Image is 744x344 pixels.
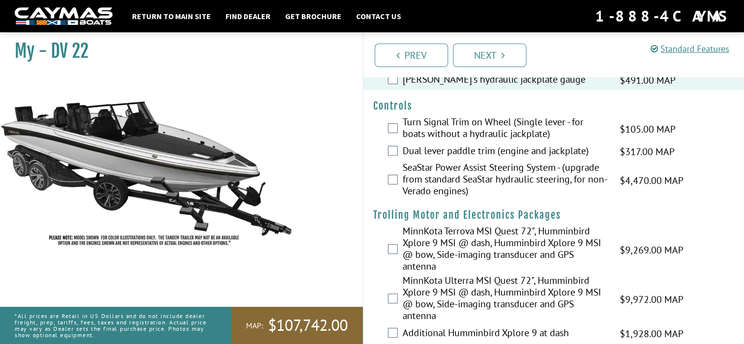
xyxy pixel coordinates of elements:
[246,321,263,331] span: MAP:
[620,292,683,307] span: $9,972.00 MAP
[403,116,608,142] label: Turn Signal Trim on Wheel (Single lever - for boats without a hydraulic jackplate)
[375,44,448,67] a: Prev
[373,100,735,112] h4: Controls
[620,144,675,159] span: $317.00 MAP
[127,10,216,23] a: Return to main site
[620,173,683,188] span: $4,470.00 MAP
[15,40,338,62] h1: My - DV 22
[221,10,275,23] a: Find Dealer
[231,307,362,344] a: MAP:$107,742.00
[268,315,348,336] span: $107,742.00
[15,308,209,344] p: *All prices are Retail in US Dollars and do not include dealer freight, prep, tariffs, fees, taxe...
[620,73,676,88] span: $491.00 MAP
[403,327,608,341] label: Additional Humminbird Xplore 9 at dash
[403,225,608,275] label: MinnKota Terrova MSI Quest 72", Humminbird Xplore 9 MSI @ dash, Humminbird Xplore 9 MSI @ bow, Si...
[453,44,526,67] a: Next
[403,145,608,159] label: Dual lever paddle trim (engine and jackplate)
[620,243,683,257] span: $9,269.00 MAP
[373,209,735,221] h4: Trolling Motor and Electronics Packages
[651,43,729,54] a: Standard Features
[620,326,683,341] span: $1,928.00 MAP
[280,10,346,23] a: Get Brochure
[351,10,406,23] a: Contact Us
[403,275,608,324] label: MinnKota Ulterra MSI Quest 72", Humminbird Xplore 9 MSI @ dash, Humminbird Xplore 9 MSI @ bow, Si...
[595,5,729,27] div: 1-888-4CAYMAS
[620,122,676,137] span: $105.00 MAP
[403,73,608,88] label: [PERSON_NAME]'s hydraulic jackplate gauge
[15,7,113,25] img: white-logo-c9c8dbefe5ff5ceceb0f0178aa75bf4bb51f6bca0971e226c86eb53dfe498488.png
[403,161,608,199] label: SeaStar Power Assist Steering System - (upgrade from standard SeaStar hydraulic steering, for non...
